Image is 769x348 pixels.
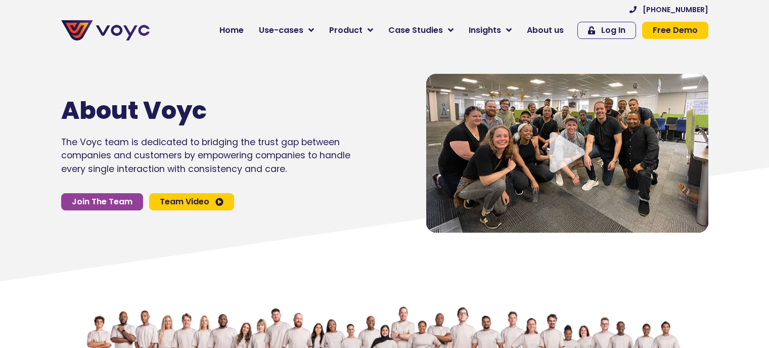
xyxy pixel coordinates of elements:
a: Insights [461,20,519,40]
span: About us [527,24,564,36]
span: Free Demo [653,26,698,34]
div: Video play button [547,132,587,174]
span: Team Video [160,198,209,206]
span: Product [329,24,363,36]
a: Log In [577,22,636,39]
a: [PHONE_NUMBER] [629,6,708,13]
span: Log In [601,26,625,34]
a: Case Studies [381,20,461,40]
a: About us [519,20,571,40]
span: Case Studies [388,24,443,36]
span: Use-cases [259,24,303,36]
a: Use-cases [251,20,322,40]
h1: About Voyc [61,96,320,125]
p: The Voyc team is dedicated to bridging the trust gap between companies and customers by empowerin... [61,136,350,176]
a: Free Demo [642,22,708,39]
a: Home [212,20,251,40]
span: [PHONE_NUMBER] [643,6,708,13]
a: Product [322,20,381,40]
span: Insights [469,24,501,36]
img: voyc-full-logo [61,20,150,40]
span: Home [219,24,244,36]
span: Join The Team [72,198,132,206]
a: Join The Team [61,193,143,210]
a: Team Video [149,193,234,210]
